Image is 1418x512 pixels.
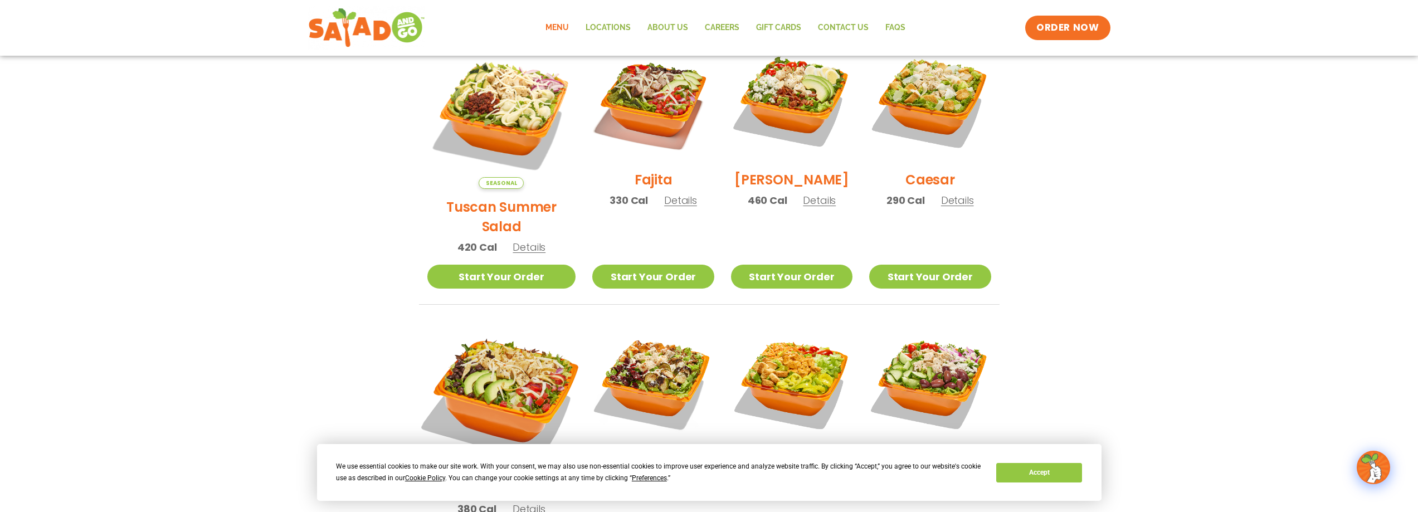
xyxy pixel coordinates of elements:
[731,40,852,162] img: Product photo for Cobb Salad
[632,474,667,482] span: Preferences
[513,240,545,254] span: Details
[731,265,852,289] a: Start Your Order
[869,321,991,443] img: Product photo for Greek Salad
[427,40,576,189] img: Product photo for Tuscan Summer Salad
[457,240,497,255] span: 420 Cal
[427,197,576,236] h2: Tuscan Summer Salad
[405,474,445,482] span: Cookie Policy
[317,444,1102,501] div: Cookie Consent Prompt
[1025,16,1110,40] a: ORDER NOW
[592,40,714,162] img: Product photo for Fajita Salad
[941,193,974,207] span: Details
[696,15,748,41] a: Careers
[592,265,714,289] a: Start Your Order
[577,15,639,41] a: Locations
[479,177,524,189] span: Seasonal
[427,265,576,289] a: Start Your Order
[886,193,925,208] span: 290 Cal
[748,15,810,41] a: GIFT CARDS
[414,309,588,483] img: Product photo for BBQ Ranch Salad
[803,193,836,207] span: Details
[1036,21,1099,35] span: ORDER NOW
[592,321,714,443] img: Product photo for Roasted Autumn Salad
[748,193,787,208] span: 460 Cal
[537,15,914,41] nav: Menu
[664,193,697,207] span: Details
[869,265,991,289] a: Start Your Order
[336,461,983,484] div: We use essential cookies to make our site work. With your consent, we may also use non-essential ...
[996,463,1082,482] button: Accept
[537,15,577,41] a: Menu
[905,170,955,189] h2: Caesar
[869,40,991,162] img: Product photo for Caesar Salad
[610,193,648,208] span: 330 Cal
[308,6,426,50] img: new-SAG-logo-768×292
[731,321,852,443] img: Product photo for Buffalo Chicken Salad
[734,170,849,189] h2: [PERSON_NAME]
[877,15,914,41] a: FAQs
[639,15,696,41] a: About Us
[810,15,877,41] a: Contact Us
[1358,452,1389,483] img: wpChatIcon
[635,170,673,189] h2: Fajita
